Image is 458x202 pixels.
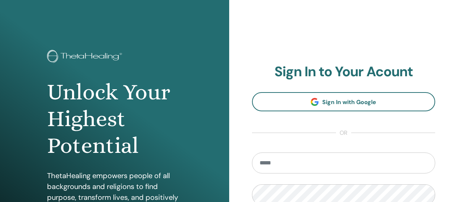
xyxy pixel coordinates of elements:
span: Sign In with Google [322,98,376,106]
span: or [336,129,351,137]
a: Sign In with Google [252,92,436,111]
h1: Unlock Your Highest Potential [47,79,182,159]
h2: Sign In to Your Acount [252,64,436,80]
